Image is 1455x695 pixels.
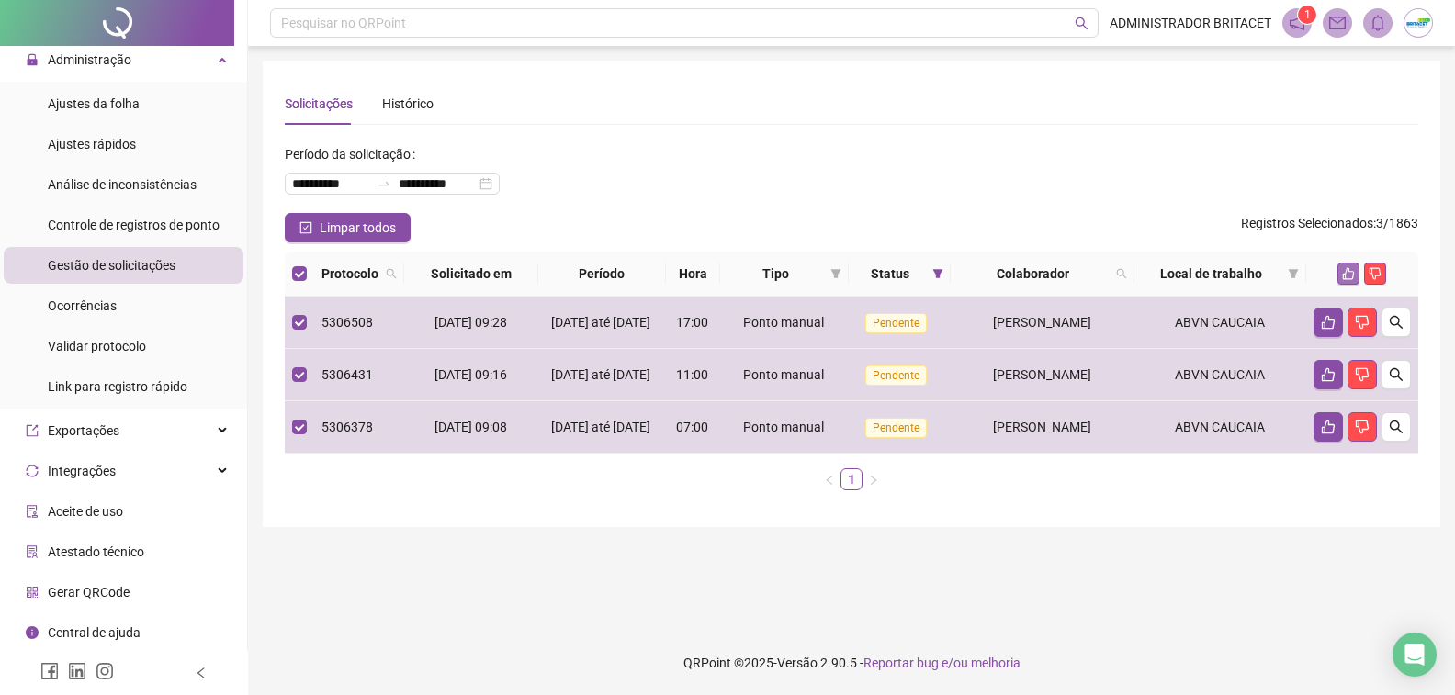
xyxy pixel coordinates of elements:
span: dislike [1355,315,1370,330]
span: search [1389,420,1404,434]
span: mail [1329,15,1346,31]
span: lock [26,53,39,66]
span: filter [1284,260,1303,287]
td: ABVN CAUCAIA [1134,349,1306,401]
span: Validar protocolo [48,339,146,353]
span: facebook [40,662,59,680]
span: [DATE] até [DATE] [551,367,650,382]
span: [PERSON_NAME] [993,420,1091,434]
span: sync [26,465,39,477]
li: Página anterior [818,468,840,490]
span: Integrações [48,464,116,478]
span: export [26,424,39,437]
span: Pendente [865,418,927,438]
span: Ocorrências [48,298,117,313]
span: 1 [1304,8,1311,21]
th: Hora [666,252,720,297]
span: Ponto manual [743,315,824,330]
span: like [1342,267,1355,280]
span: search [1075,17,1088,30]
span: Atestado técnico [48,544,144,559]
span: dislike [1355,367,1370,382]
span: Análise de inconsistências [48,177,197,192]
span: like [1321,420,1336,434]
span: like [1321,367,1336,382]
span: [PERSON_NAME] [993,367,1091,382]
span: Gerar QRCode [48,585,130,600]
span: [DATE] até [DATE] [551,420,650,434]
span: Aceite de uso [48,504,123,519]
div: Solicitações [285,94,353,114]
span: Central de ajuda [48,625,141,640]
span: linkedin [68,662,86,680]
span: search [1116,268,1127,279]
span: Local de trabalho [1142,263,1280,284]
span: search [382,260,400,287]
span: filter [827,260,845,287]
td: ABVN CAUCAIA [1134,401,1306,454]
span: Tipo [727,263,823,284]
span: notification [1289,15,1305,31]
span: 17:00 [676,315,708,330]
a: 1 [841,469,862,489]
span: audit [26,505,39,518]
span: qrcode [26,586,39,599]
div: Open Intercom Messenger [1393,633,1437,677]
span: Pendente [865,313,927,333]
span: [DATE] 09:28 [434,315,507,330]
th: Solicitado em [404,252,538,297]
span: ADMINISTRADOR BRITACET [1110,13,1271,33]
li: 1 [840,468,863,490]
span: filter [1288,268,1299,279]
sup: 1 [1298,6,1316,24]
label: Período da solicitação [285,140,423,169]
span: 07:00 [676,420,708,434]
span: Administração [48,52,131,67]
img: 73035 [1404,9,1432,37]
span: dislike [1369,267,1382,280]
span: search [1389,367,1404,382]
td: ABVN CAUCAIA [1134,297,1306,349]
span: solution [26,545,39,558]
span: [DATE] até [DATE] [551,315,650,330]
li: Próxima página [863,468,885,490]
span: check-square [299,221,312,234]
span: like [1321,315,1336,330]
span: Link para registro rápido [48,379,187,394]
span: to [377,176,391,191]
span: instagram [96,662,114,680]
span: Registros Selecionados [1241,216,1373,230]
span: Protocolo [321,263,378,284]
span: 11:00 [676,367,708,382]
span: left [195,667,208,679]
span: Colaborador [958,263,1109,284]
span: right [868,475,879,486]
span: 5306378 [321,420,373,434]
span: 5306508 [321,315,373,330]
span: Gestão de solicitações [48,258,175,273]
span: filter [830,268,841,279]
span: [PERSON_NAME] [993,315,1091,330]
span: filter [929,260,947,287]
span: bell [1370,15,1386,31]
span: search [386,268,397,279]
span: dislike [1355,420,1370,434]
span: Limpar todos [320,218,396,238]
span: Versão [777,656,818,670]
div: Histórico [382,94,434,114]
span: Pendente [865,365,927,386]
button: right [863,468,885,490]
span: search [1389,315,1404,330]
span: left [824,475,835,486]
span: swap-right [377,176,391,191]
span: info-circle [26,626,39,639]
span: [DATE] 09:08 [434,420,507,434]
span: search [1112,260,1131,287]
span: [DATE] 09:16 [434,367,507,382]
span: Ponto manual [743,367,824,382]
footer: QRPoint © 2025 - 2.90.5 - [248,631,1455,695]
span: Exportações [48,423,119,438]
button: left [818,468,840,490]
span: 5306431 [321,367,373,382]
span: Reportar bug e/ou melhoria [863,656,1021,670]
